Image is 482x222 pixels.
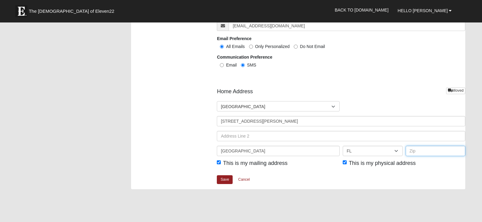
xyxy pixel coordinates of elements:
span: All Emails [226,44,244,49]
span: Home Address [217,87,253,96]
span: Do Not Email [300,44,325,49]
a: Save [217,175,233,184]
input: Address Line 2 [217,131,465,141]
a: Moved [446,87,466,94]
a: Cancel [234,175,254,184]
input: Do Not Email [294,45,298,49]
input: All Emails [220,45,224,49]
span: The [DEMOGRAPHIC_DATA] of Eleven22 [29,8,114,14]
span: This is my mailing address [223,160,287,166]
label: Communication Preference [217,54,272,60]
span: SMS [247,63,256,67]
span: [GEOGRAPHIC_DATA] [221,101,331,112]
input: Only Personalized [249,45,253,49]
span: Email [226,63,237,67]
input: Email [220,63,224,67]
label: Email Preference [217,36,251,42]
input: City [217,146,339,156]
span: Hello [PERSON_NAME] [398,8,448,13]
a: The [DEMOGRAPHIC_DATA] of Eleven22 [12,2,134,17]
input: This is my mailing address [217,160,221,164]
span: This is my physical address [349,160,416,166]
input: Zip [406,146,466,156]
span: Only Personalized [255,44,290,49]
input: Address Line 1 [217,116,465,126]
input: SMS [241,63,245,67]
a: Hello [PERSON_NAME] [393,3,456,18]
input: This is my physical address [343,160,347,164]
a: Back to [DOMAIN_NAME] [330,2,393,18]
img: Eleven22 logo [15,5,27,17]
